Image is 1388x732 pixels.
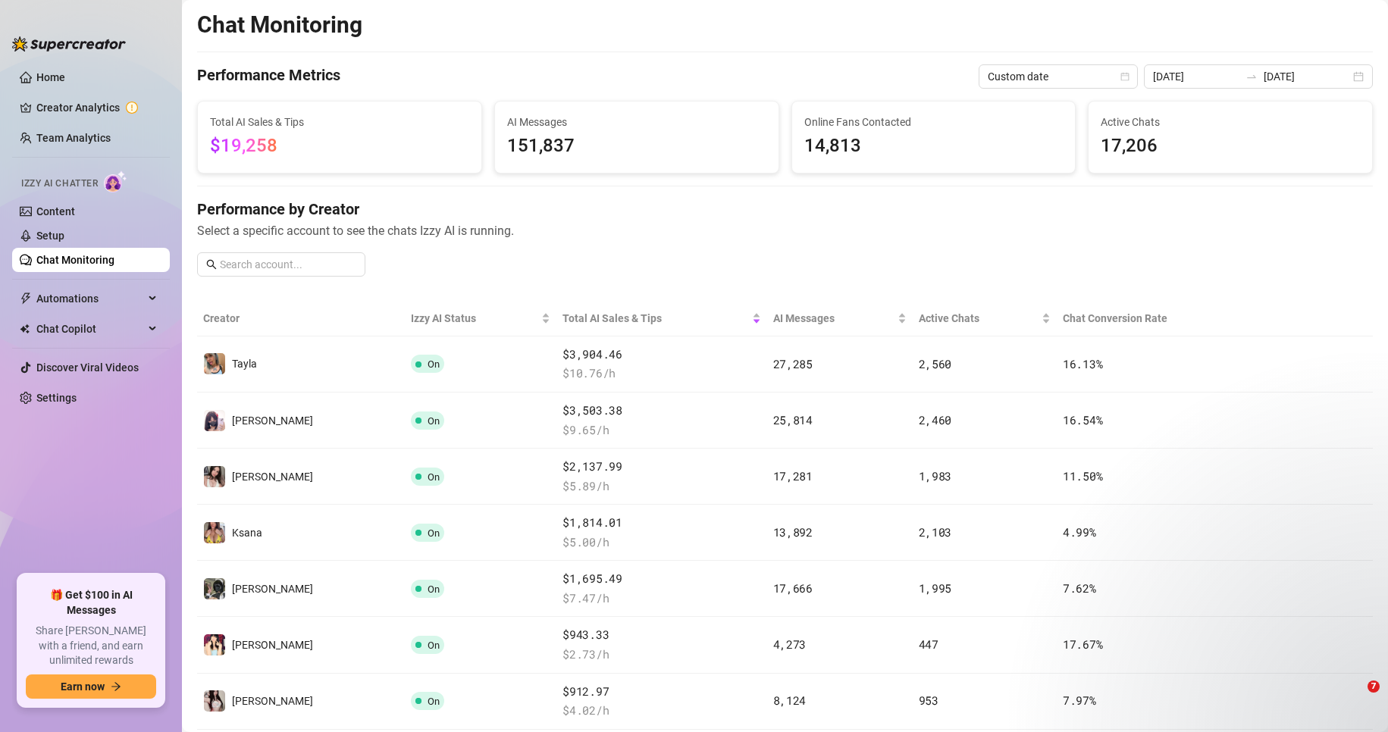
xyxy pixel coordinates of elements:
th: Izzy AI Status [405,301,557,336]
input: Start date [1153,68,1239,85]
span: thunderbolt [20,292,32,305]
a: Content [36,205,75,217]
img: Ayumi [204,410,225,431]
button: Earn nowarrow-right [26,674,156,699]
span: 🎁 Get $100 in AI Messages [26,588,156,618]
span: 17.67 % [1063,637,1102,652]
h2: Chat Monitoring [197,11,362,39]
a: Setup [36,230,64,242]
a: Home [36,71,65,83]
span: On [428,358,440,370]
span: $ 10.76 /h [562,364,760,383]
h4: Performance by Creator [197,199,1373,220]
span: 4,273 [773,637,807,652]
span: 953 [919,693,938,708]
span: [PERSON_NAME] [232,583,313,595]
img: Melissa [204,634,225,655]
span: On [428,583,440,595]
span: 27,285 [773,356,813,371]
span: $1,695.49 [562,570,760,588]
span: $943.33 [562,626,760,644]
span: Tayla [232,358,257,370]
th: Chat Conversion Rate [1057,301,1255,336]
img: Ksana [204,522,225,543]
span: 1,995 [919,580,952,596]
span: 4.99 % [1063,524,1096,540]
span: 17,206 [1101,132,1360,161]
img: Tayla [204,353,225,374]
span: Active Chats [919,310,1039,327]
span: 16.54 % [1063,412,1102,427]
img: AI Chatter [104,170,127,192]
span: Online Fans Contacted [804,114,1064,130]
span: On [428,415,440,427]
span: $ 2.73 /h [562,646,760,664]
th: Total AI Sales & Tips [556,301,766,336]
span: Select a specific account to see the chats Izzy AI is running. [197,221,1373,240]
a: Settings [36,392,77,404]
span: $1,814.01 [562,514,760,532]
span: 2,460 [919,412,952,427]
span: 7 [1368,680,1380,693]
span: $2,137.99 [562,458,760,476]
span: $ 5.00 /h [562,533,760,552]
span: 17,666 [773,580,813,596]
span: 7.62 % [1063,580,1096,596]
span: Izzy AI Status [411,310,539,327]
iframe: Intercom live chat [1336,680,1373,717]
span: [PERSON_NAME] [232,695,313,707]
span: $ 7.47 /h [562,590,760,608]
span: 16.13 % [1063,356,1102,371]
span: $ 5.89 /h [562,477,760,496]
input: End date [1264,68,1350,85]
span: 447 [919,637,938,652]
span: [PERSON_NAME] [232,471,313,483]
img: Naomi [204,690,225,712]
span: 8,124 [773,693,807,708]
span: Chat Copilot [36,317,144,341]
span: Earn now [61,680,105,693]
th: Creator [197,301,405,336]
span: 1,983 [919,468,952,483]
span: calendar [1120,72,1130,81]
span: 17,281 [773,468,813,483]
span: to [1245,70,1258,83]
span: [PERSON_NAME] [232,414,313,427]
span: AI Messages [507,114,766,130]
span: Automations [36,286,144,311]
span: $3,503.38 [562,402,760,420]
img: logo-BBDzfeDw.svg [12,36,126,52]
th: Active Chats [913,301,1057,336]
img: Luna [204,578,225,599]
span: $19,258 [210,135,277,156]
a: Creator Analytics exclamation-circle [36,95,158,120]
span: On [428,696,440,707]
span: arrow-right [111,681,121,692]
span: 14,813 [804,132,1064,161]
img: Jess [204,466,225,487]
span: 2,103 [919,524,952,540]
th: AI Messages [767,301,913,336]
span: 13,892 [773,524,813,540]
span: Total AI Sales & Tips [210,114,469,130]
h4: Performance Metrics [197,64,340,89]
span: On [428,640,440,651]
span: 151,837 [507,132,766,161]
span: Custom date [988,65,1129,88]
span: $ 4.02 /h [562,702,760,720]
span: Izzy AI Chatter [21,177,98,191]
a: Chat Monitoring [36,254,114,266]
span: On [428,471,440,483]
span: Active Chats [1101,114,1360,130]
span: AI Messages [773,310,895,327]
span: search [206,259,217,270]
span: [PERSON_NAME] [232,639,313,651]
span: Total AI Sales & Tips [562,310,748,327]
span: $912.97 [562,683,760,701]
span: $3,904.46 [562,346,760,364]
span: On [428,527,440,539]
a: Discover Viral Videos [36,361,139,374]
span: 2,560 [919,356,952,371]
a: Team Analytics [36,132,111,144]
span: Share [PERSON_NAME] with a friend, and earn unlimited rewards [26,624,156,668]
